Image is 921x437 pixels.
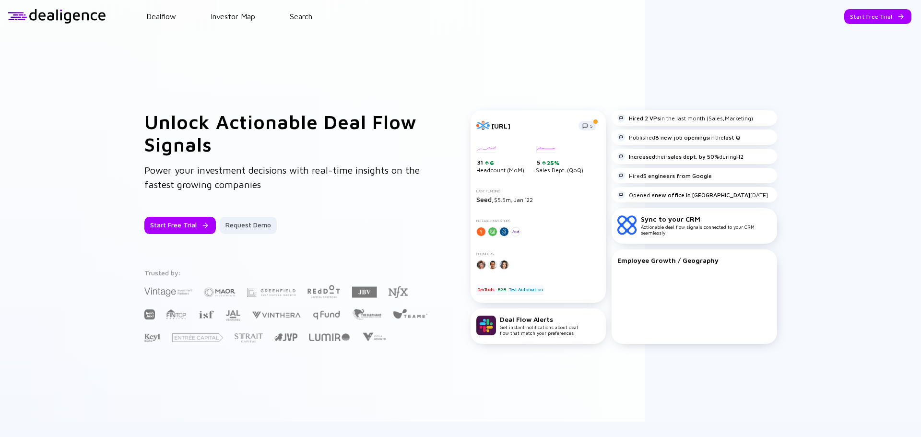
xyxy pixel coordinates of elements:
[536,146,583,174] div: Sales Dept. (QoQ)
[500,315,578,323] div: Deal Flow Alerts
[476,195,600,203] div: $5.5m, Jan `22
[668,153,719,160] strong: sales dept. by 50%
[290,12,312,21] a: Search
[361,332,387,342] img: Viola Growth
[166,309,187,319] img: FINTOP Capital
[537,159,583,166] div: 5
[617,133,740,141] div: Published in the
[352,309,381,320] img: The Elephant
[211,12,255,21] a: Investor Map
[146,12,176,21] a: Dealflow
[225,310,240,321] img: JAL Ventures
[844,9,911,24] button: Start Free Trial
[641,215,771,236] div: Actionable deal flow signals connected to your CRM seamlessly
[508,285,543,295] div: Test Automation
[736,153,744,160] strong: H2
[274,333,297,341] img: Jerusalem Venture Partners
[496,285,507,295] div: B2B
[617,153,744,160] div: their during
[309,333,350,341] img: Lumir Ventures
[617,191,768,199] div: Opened a [DATE]
[198,310,214,319] img: Israel Secondary Fund
[252,310,301,319] img: Vinthera
[307,283,341,299] img: Red Dot Capital Partners
[492,122,573,130] div: [URL]
[235,333,263,343] img: Strait Capital
[477,159,524,166] div: 31
[655,191,750,199] strong: new office in [GEOGRAPHIC_DATA]
[389,286,408,298] img: NFX
[204,284,236,300] img: Maor Investments
[393,308,427,319] img: Team8
[489,159,494,166] div: 6
[724,134,740,141] strong: last Q
[247,288,295,297] img: Greenfield Partners
[144,165,420,190] span: Power your investment decisions with real-time insights on the fastest growing companies
[546,159,560,166] div: 25%
[476,195,494,203] span: Seed,
[144,286,192,297] img: Vintage Investment Partners
[476,285,496,295] div: DevTools
[172,333,223,342] img: Entrée Capital
[312,309,341,320] img: Q Fund
[617,172,712,179] div: Hired
[617,114,753,122] div: in the last month (Sales,Marketing)
[643,172,712,179] strong: 5 engineers from Google
[476,252,600,256] div: Founders
[629,153,655,160] strong: Increased
[476,146,524,174] div: Headcount (MoM)
[476,189,600,193] div: Last Funding
[144,110,432,155] h1: Unlock Actionable Deal Flow Signals
[476,219,600,223] div: Notable Investors
[144,269,429,277] div: Trusted by:
[500,315,578,336] div: Get instant notifications about deal flow that match your preferences
[144,217,216,234] button: Start Free Trial
[617,256,771,264] div: Employee Growth / Geography
[352,286,377,298] img: JBV Capital
[655,134,709,141] strong: 8 new job openings
[641,215,771,223] div: Sync to your CRM
[629,115,660,122] strong: Hired 2 VPs
[220,217,277,234] button: Request Demo
[144,333,161,343] img: Key1 Capital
